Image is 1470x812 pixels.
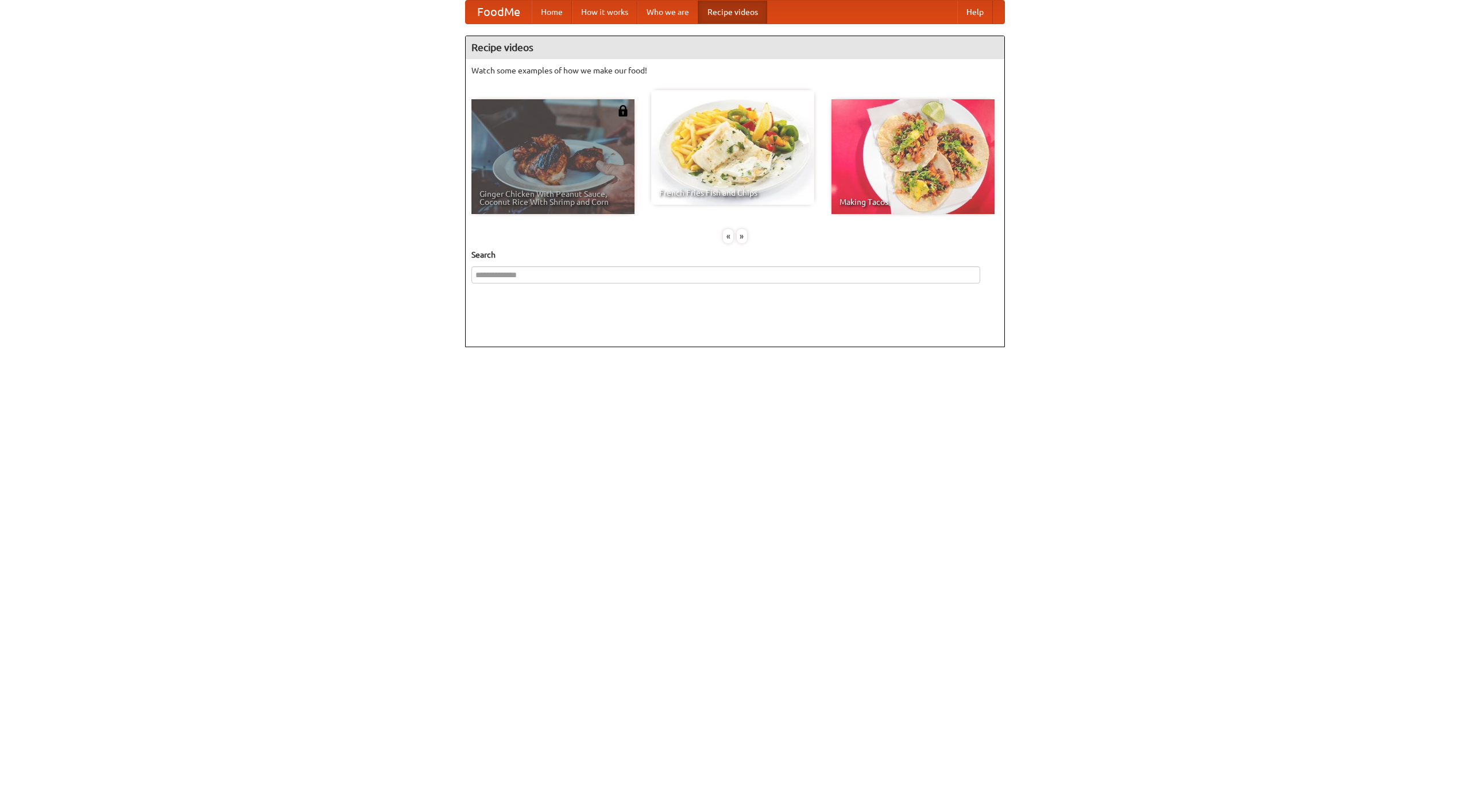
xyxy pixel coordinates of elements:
a: How it works [572,1,637,24]
a: Recipe videos [698,1,767,24]
a: Help [957,1,993,24]
span: Making Tacos [840,198,987,206]
a: Who we are [637,1,698,24]
h4: Recipe videos [466,36,1004,59]
img: 483408.png [617,105,629,116]
div: « [723,229,733,243]
a: FoodMe [466,1,532,24]
a: French Fries Fish and Chips [651,90,814,205]
span: French Fries Fish and Chips [659,189,806,197]
a: Home [532,1,572,24]
a: Making Tacos [831,99,995,214]
h5: Search [471,249,999,261]
div: » [737,229,747,243]
p: Watch some examples of how we make our food! [471,65,999,76]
